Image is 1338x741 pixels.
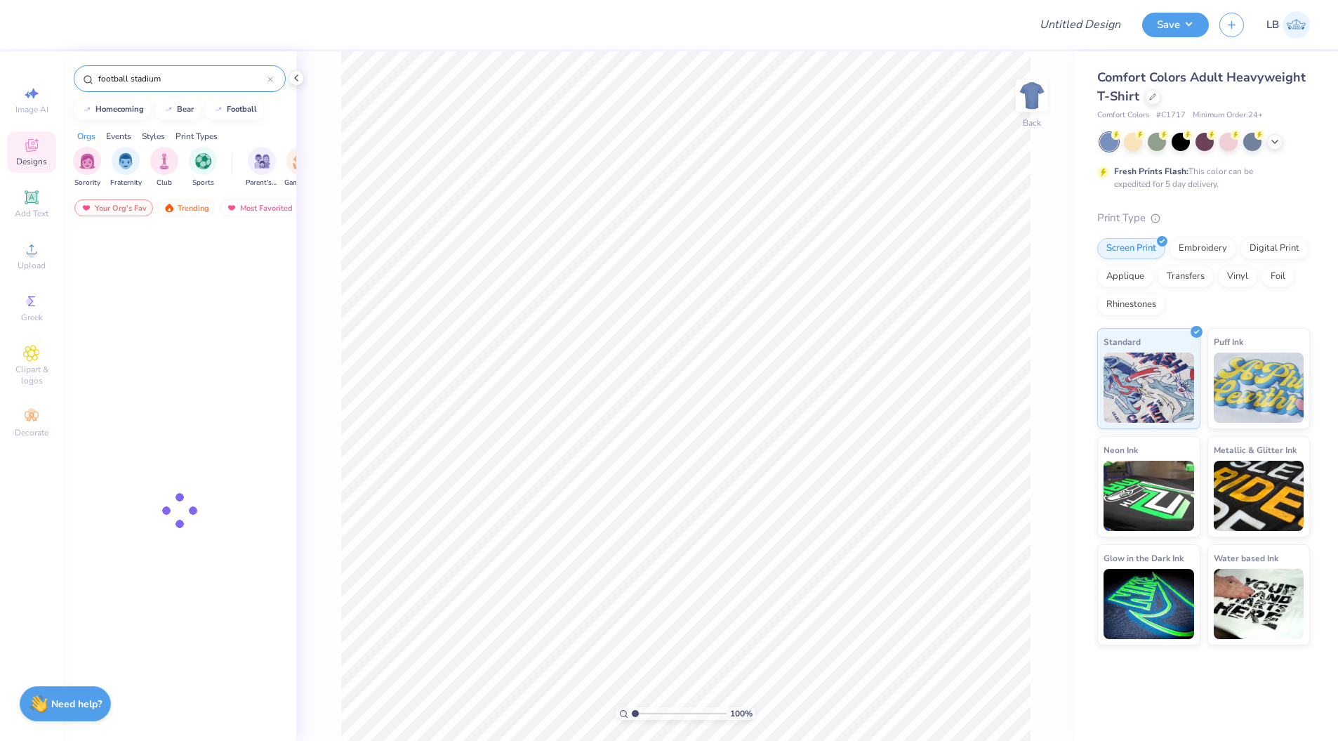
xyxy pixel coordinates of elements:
[1104,461,1194,531] img: Neon Ink
[150,147,178,188] button: filter button
[1097,238,1165,259] div: Screen Print
[293,153,309,169] img: Game Day Image
[284,178,317,188] span: Game Day
[1114,166,1188,177] strong: Fresh Prints Flash:
[220,199,299,216] div: Most Favorited
[227,105,257,113] div: football
[1104,442,1138,457] span: Neon Ink
[164,203,175,213] img: trending.gif
[97,72,267,86] input: Try "Alpha"
[81,203,92,213] img: most_fav.gif
[157,199,216,216] div: Trending
[205,99,263,120] button: football
[177,105,194,113] div: bear
[79,153,95,169] img: Sorority Image
[730,707,753,720] span: 100 %
[15,427,48,438] span: Decorate
[1214,461,1304,531] img: Metallic & Glitter Ink
[1104,569,1194,639] img: Glow in the Dark Ink
[1214,551,1278,565] span: Water based Ink
[213,105,224,114] img: trend_line.gif
[51,697,102,711] strong: Need help?
[81,105,93,114] img: trend_line.gif
[142,130,165,143] div: Styles
[195,153,211,169] img: Sports Image
[74,178,100,188] span: Sorority
[1104,353,1194,423] img: Standard
[1193,110,1263,122] span: Minimum Order: 24 +
[284,147,317,188] button: filter button
[1214,442,1297,457] span: Metallic & Glitter Ink
[1104,551,1184,565] span: Glow in the Dark Ink
[163,105,174,114] img: trend_line.gif
[1158,266,1214,287] div: Transfers
[150,147,178,188] div: filter for Club
[246,147,278,188] button: filter button
[1266,11,1310,39] a: LB
[189,147,217,188] div: filter for Sports
[1097,69,1306,105] span: Comfort Colors Adult Heavyweight T-Shirt
[1156,110,1186,122] span: # C1717
[1283,11,1310,39] img: Laken Brown
[1142,13,1209,37] button: Save
[74,99,150,120] button: homecoming
[15,208,48,219] span: Add Text
[175,130,218,143] div: Print Types
[1261,266,1294,287] div: Foil
[1114,165,1287,190] div: This color can be expedited for 5 day delivery.
[246,147,278,188] div: filter for Parent's Weekend
[1266,17,1279,33] span: LB
[1018,81,1046,110] img: Back
[74,199,153,216] div: Your Org's Fav
[110,147,142,188] div: filter for Fraternity
[155,99,200,120] button: bear
[1097,110,1149,122] span: Comfort Colors
[7,364,56,386] span: Clipart & logos
[95,105,144,113] div: homecoming
[157,178,172,188] span: Club
[1097,210,1310,226] div: Print Type
[110,147,142,188] button: filter button
[110,178,142,188] span: Fraternity
[1170,238,1236,259] div: Embroidery
[192,178,214,188] span: Sports
[1028,11,1132,39] input: Untitled Design
[73,147,101,188] div: filter for Sorority
[1023,117,1041,129] div: Back
[226,203,237,213] img: most_fav.gif
[284,147,317,188] div: filter for Game Day
[1214,569,1304,639] img: Water based Ink
[106,130,131,143] div: Events
[18,260,46,271] span: Upload
[1240,238,1309,259] div: Digital Print
[118,153,133,169] img: Fraternity Image
[157,153,172,169] img: Club Image
[73,147,101,188] button: filter button
[1214,353,1304,423] img: Puff Ink
[1104,334,1141,349] span: Standard
[1097,294,1165,315] div: Rhinestones
[77,130,95,143] div: Orgs
[189,147,217,188] button: filter button
[1097,266,1153,287] div: Applique
[246,178,278,188] span: Parent's Weekend
[16,156,47,167] span: Designs
[15,104,48,115] span: Image AI
[1214,334,1243,349] span: Puff Ink
[1218,266,1257,287] div: Vinyl
[21,312,43,323] span: Greek
[254,153,270,169] img: Parent's Weekend Image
